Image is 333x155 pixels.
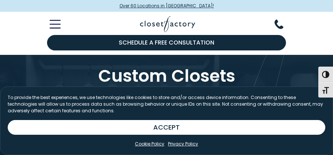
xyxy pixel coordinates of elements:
p: To provide the best experiences, we use technologies like cookies to store and/or access device i... [8,94,325,114]
img: Closet Factory Logo [140,16,195,32]
button: Phone Number [275,20,292,29]
button: Toggle Mobile Menu [41,20,61,29]
button: ACCEPT [8,120,325,135]
a: Privacy Policy [168,141,198,147]
span: Over 60 Locations in [GEOGRAPHIC_DATA]! [119,3,214,9]
button: Toggle High Contrast [318,67,333,82]
h1: Custom Closets [41,67,292,85]
a: Schedule a Free Consultation [47,35,286,50]
a: Cookie Policy [135,141,164,147]
button: Toggle Font size [318,82,333,98]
